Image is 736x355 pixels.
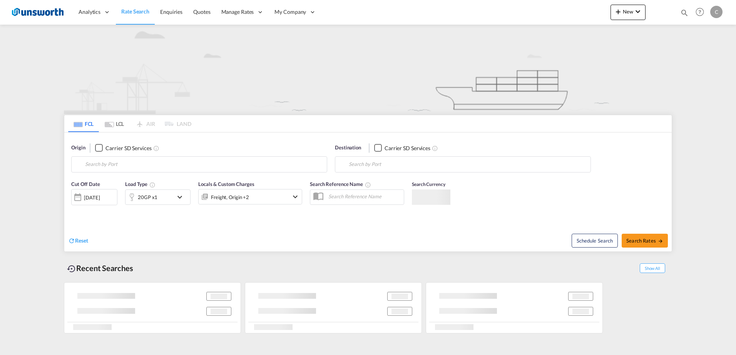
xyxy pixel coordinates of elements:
[105,144,151,152] div: Carrier SD Services
[67,264,76,273] md-icon: icon-backup-restore
[211,192,249,203] div: Freight Origin Destination Dock Stuffing
[385,144,430,152] div: Carrier SD Services
[153,145,159,151] md-icon: Unchecked: Search for CY (Container Yard) services for all selected carriers.Checked : Search for...
[64,132,672,251] div: Origin Checkbox No InkUnchecked: Search for CY (Container Yard) services for all selected carrier...
[198,189,302,204] div: Freight Origin Destination Dock Stuffingicon-chevron-down
[75,237,88,244] span: Reset
[99,115,130,132] md-tab-item: LCL
[432,145,438,151] md-icon: Unchecked: Search for CY (Container Yard) services for all selected carriers.Checked : Search for...
[12,3,64,21] img: 3748d800213711f08852f18dcb6d8936.jpg
[221,8,254,16] span: Manage Rates
[572,234,618,248] button: Note: By default Schedule search will only considerorigin ports, destination ports and cut off da...
[68,237,88,245] div: icon-refreshReset
[193,8,210,15] span: Quotes
[71,189,117,205] div: [DATE]
[374,144,430,152] md-checkbox: Checkbox No Ink
[658,238,663,244] md-icon: icon-arrow-right
[149,182,156,188] md-icon: Select multiple loads to view rates
[680,8,689,17] md-icon: icon-magnify
[412,181,445,187] span: Search Currency
[614,7,623,16] md-icon: icon-plus 400-fg
[84,194,100,201] div: [DATE]
[125,189,191,205] div: 20GP x1icon-chevron-down
[71,181,100,187] span: Cut Off Date
[125,181,156,187] span: Load Type
[121,8,149,15] span: Rate Search
[335,144,361,152] span: Destination
[138,192,157,203] div: 20GP x1
[85,159,323,170] input: Search by Port
[160,8,182,15] span: Enquiries
[64,25,672,114] img: new-FCL.png
[611,5,646,20] button: icon-plus 400-fgNewicon-chevron-down
[68,115,191,132] md-pagination-wrapper: Use the left and right arrow keys to navigate between tabs
[68,237,75,244] md-icon: icon-refresh
[710,6,723,18] div: C
[614,8,642,15] span: New
[325,191,404,202] input: Search Reference Name
[274,8,306,16] span: My Company
[71,204,77,215] md-datepicker: Select
[68,115,99,132] md-tab-item: FCL
[95,144,151,152] md-checkbox: Checkbox No Ink
[64,260,136,277] div: Recent Searches
[680,8,689,20] div: icon-magnify
[79,8,100,16] span: Analytics
[622,234,668,248] button: Search Ratesicon-arrow-right
[365,182,371,188] md-icon: Your search will be saved by the below given name
[640,263,665,273] span: Show All
[693,5,710,19] div: Help
[71,144,85,152] span: Origin
[310,181,371,187] span: Search Reference Name
[291,192,300,201] md-icon: icon-chevron-down
[175,193,188,202] md-icon: icon-chevron-down
[349,159,587,170] input: Search by Port
[693,5,706,18] span: Help
[198,181,254,187] span: Locals & Custom Charges
[626,238,663,244] span: Search Rates
[633,7,642,16] md-icon: icon-chevron-down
